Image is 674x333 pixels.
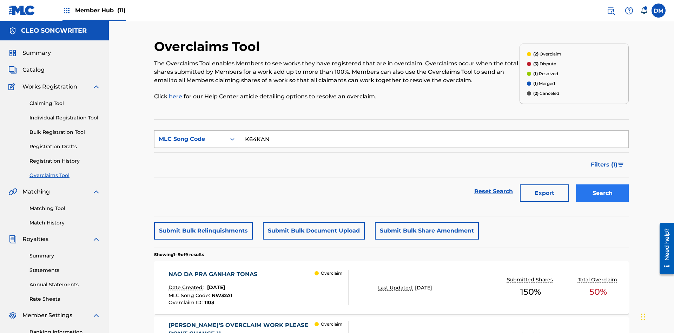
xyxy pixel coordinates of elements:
[533,81,538,86] span: (1)
[533,91,538,96] span: (2)
[533,71,558,77] p: Resolved
[641,306,645,327] div: Drag
[21,27,87,35] h5: CLEO SONGWRITER
[154,59,520,85] p: The Overclaims Tool enables Members to see works they have registered that are in overclaim. Over...
[168,292,212,299] span: MLC Song Code :
[154,261,629,314] a: NAO DA PRA GANHAR TONASDate Created:[DATE]MLC Song Code:NW32A1Overclaim ID:1103 OverclaimLast Upd...
[415,285,432,291] span: [DATE]
[321,321,343,327] p: Overclaim
[520,286,541,298] span: 150 %
[587,156,629,174] button: Filters (1)
[154,130,629,205] form: Search Form
[8,188,17,196] img: Matching
[22,311,72,320] span: Member Settings
[618,163,624,167] img: filter
[29,205,100,212] a: Matching Tool
[625,6,633,15] img: help
[604,4,618,18] a: Public Search
[8,5,35,15] img: MLC Logo
[29,267,100,274] a: Statements
[22,188,50,196] span: Matching
[169,93,184,100] a: here
[622,4,636,18] div: Help
[92,83,100,91] img: expand
[8,83,18,91] img: Works Registration
[639,299,674,333] iframe: Chat Widget
[533,61,556,67] p: Dispute
[8,27,17,35] img: Accounts
[22,83,77,91] span: Works Registration
[29,295,100,303] a: Rate Sheets
[92,235,100,243] img: expand
[29,281,100,288] a: Annual Statements
[378,284,415,292] p: Last Updated:
[591,161,617,169] span: Filters ( 1 )
[92,311,100,320] img: expand
[654,220,674,278] iframe: Resource Center
[607,6,615,15] img: search
[576,184,629,202] button: Search
[29,172,100,179] a: Overclaims Tool
[375,222,479,240] button: Submit Bulk Share Amendment
[640,7,647,14] div: Notifications
[22,66,45,74] span: Catalog
[8,235,17,243] img: Royalties
[263,222,365,240] button: Submit Bulk Document Upload
[29,219,100,227] a: Match History
[578,276,619,283] p: Total Overclaim
[75,6,126,14] span: Member Hub
[321,270,343,276] p: Overclaim
[589,286,607,298] span: 50 %
[62,6,71,15] img: Top Rightsholders
[154,39,263,54] h2: Overclaims Tool
[29,157,100,165] a: Registration History
[29,129,100,136] a: Bulk Registration Tool
[533,61,538,66] span: (3)
[22,49,51,57] span: Summary
[154,252,204,258] p: Showing 1 - 9 of 9 results
[168,299,204,306] span: Overclaim ID :
[533,51,561,57] p: Overclaim
[8,66,45,74] a: CatalogCatalog
[154,222,253,240] button: Submit Bulk Relinquishments
[168,270,261,279] div: NAO DA PRA GANHAR TONAS
[168,284,205,291] p: Date Created:
[204,299,214,306] span: 1103
[159,135,222,143] div: MLC Song Code
[29,114,100,122] a: Individual Registration Tool
[533,80,555,87] p: Merged
[533,90,559,97] p: Canceled
[533,71,538,76] span: (1)
[8,49,51,57] a: SummarySummary
[154,92,520,101] p: Click for our Help Center article detailing options to resolve an overclaim.
[29,252,100,260] a: Summary
[117,7,126,14] span: (11)
[29,143,100,150] a: Registration Drafts
[207,284,225,290] span: [DATE]
[520,184,569,202] button: Export
[8,66,17,74] img: Catalog
[8,49,17,57] img: Summary
[471,184,516,199] a: Reset Search
[212,292,232,299] span: NW32A1
[8,311,17,320] img: Member Settings
[29,100,100,107] a: Claiming Tool
[652,4,666,18] div: User Menu
[507,276,555,283] p: Submitted Shares
[22,235,48,243] span: Royalties
[92,188,100,196] img: expand
[533,51,538,57] span: (2)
